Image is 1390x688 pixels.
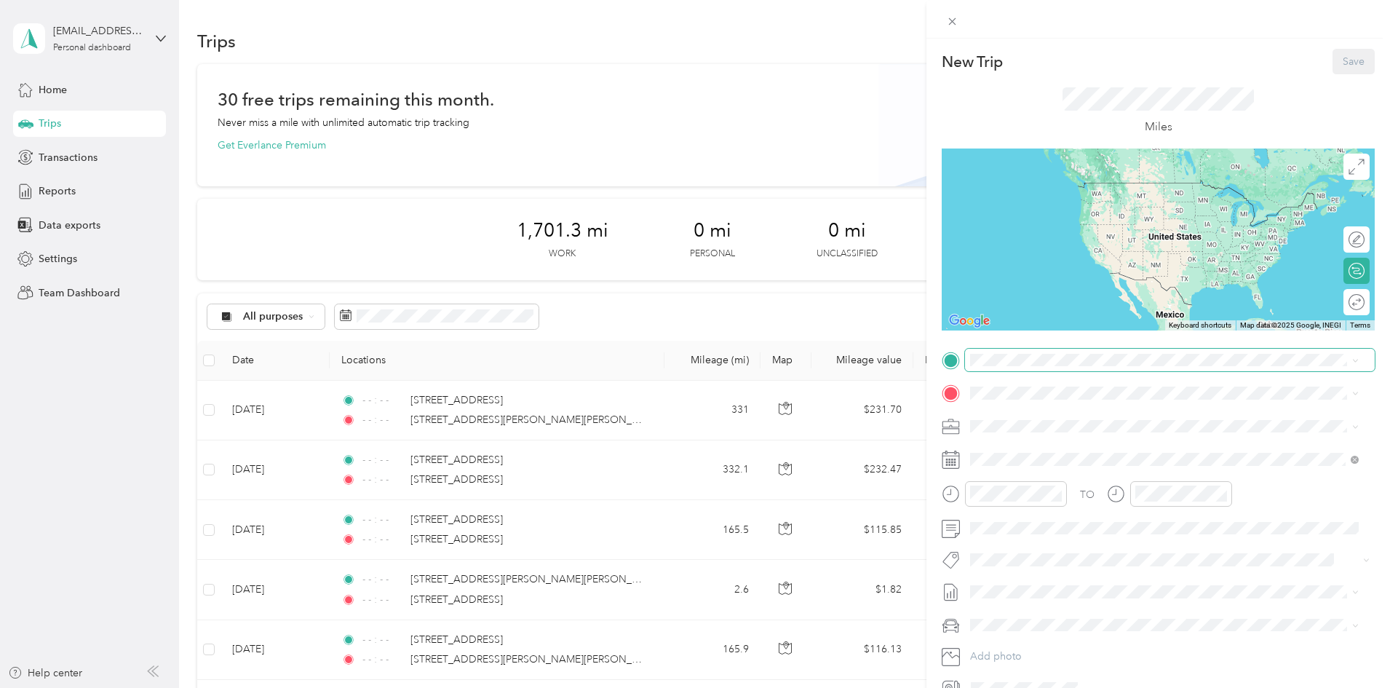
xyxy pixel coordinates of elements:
[1080,487,1095,502] div: TO
[965,647,1375,667] button: Add photo
[1308,606,1390,688] iframe: Everlance-gr Chat Button Frame
[1145,118,1172,136] p: Miles
[1240,321,1341,329] span: Map data ©2025 Google, INEGI
[945,312,993,331] img: Google
[945,312,993,331] a: Open this area in Google Maps (opens a new window)
[1169,320,1231,331] button: Keyboard shortcuts
[942,52,1003,72] p: New Trip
